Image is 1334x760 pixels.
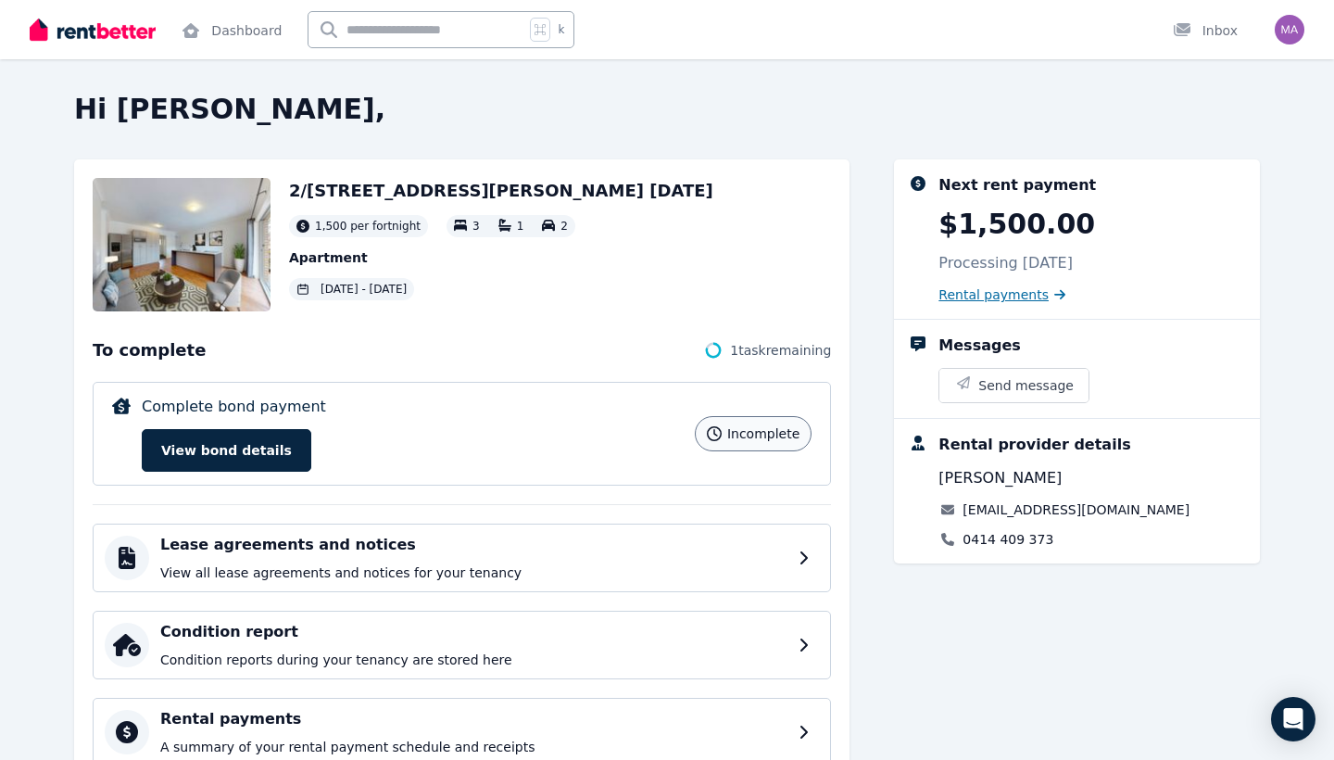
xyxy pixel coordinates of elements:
a: 0414 409 373 [963,530,1053,549]
img: Mazaya Azelia [1275,15,1304,44]
p: Condition reports during your tenancy are stored here [160,651,787,669]
span: 1,500 per fortnight [315,219,421,234]
img: Complete bond payment [112,398,131,414]
p: Apartment [289,248,713,267]
div: Rental provider details [938,434,1130,456]
h2: 2/[STREET_ADDRESS][PERSON_NAME] [DATE] [289,178,713,204]
span: 2 [560,220,568,233]
button: Send message [939,369,1089,402]
span: 1 task remaining [730,341,831,360]
span: incomplete [727,424,799,443]
span: [PERSON_NAME] [938,467,1062,489]
span: To complete [93,337,206,363]
a: [EMAIL_ADDRESS][DOMAIN_NAME] [963,500,1189,519]
span: Rental payments [938,285,1049,304]
span: Send message [978,376,1074,395]
h4: Condition report [160,621,787,643]
button: View bond details [142,429,311,472]
span: [DATE] - [DATE] [321,282,407,297]
p: Processing [DATE] [938,252,1073,274]
a: Rental payments [938,285,1065,304]
h4: Lease agreements and notices [160,534,787,556]
div: Messages [938,335,1020,357]
img: RentBetter [30,16,156,44]
div: Next rent payment [938,174,1096,196]
span: 1 [517,220,524,233]
div: Inbox [1173,21,1238,40]
p: Complete bond payment [142,396,326,418]
p: A summary of your rental payment schedule and receipts [160,738,787,756]
div: Open Intercom Messenger [1271,697,1315,741]
p: $1,500.00 [938,208,1095,241]
img: Property Url [93,178,271,311]
span: 3 [472,220,480,233]
h4: Rental payments [160,708,787,730]
span: k [558,22,564,37]
h2: Hi [PERSON_NAME], [74,93,1260,126]
p: View all lease agreements and notices for your tenancy [160,564,787,582]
